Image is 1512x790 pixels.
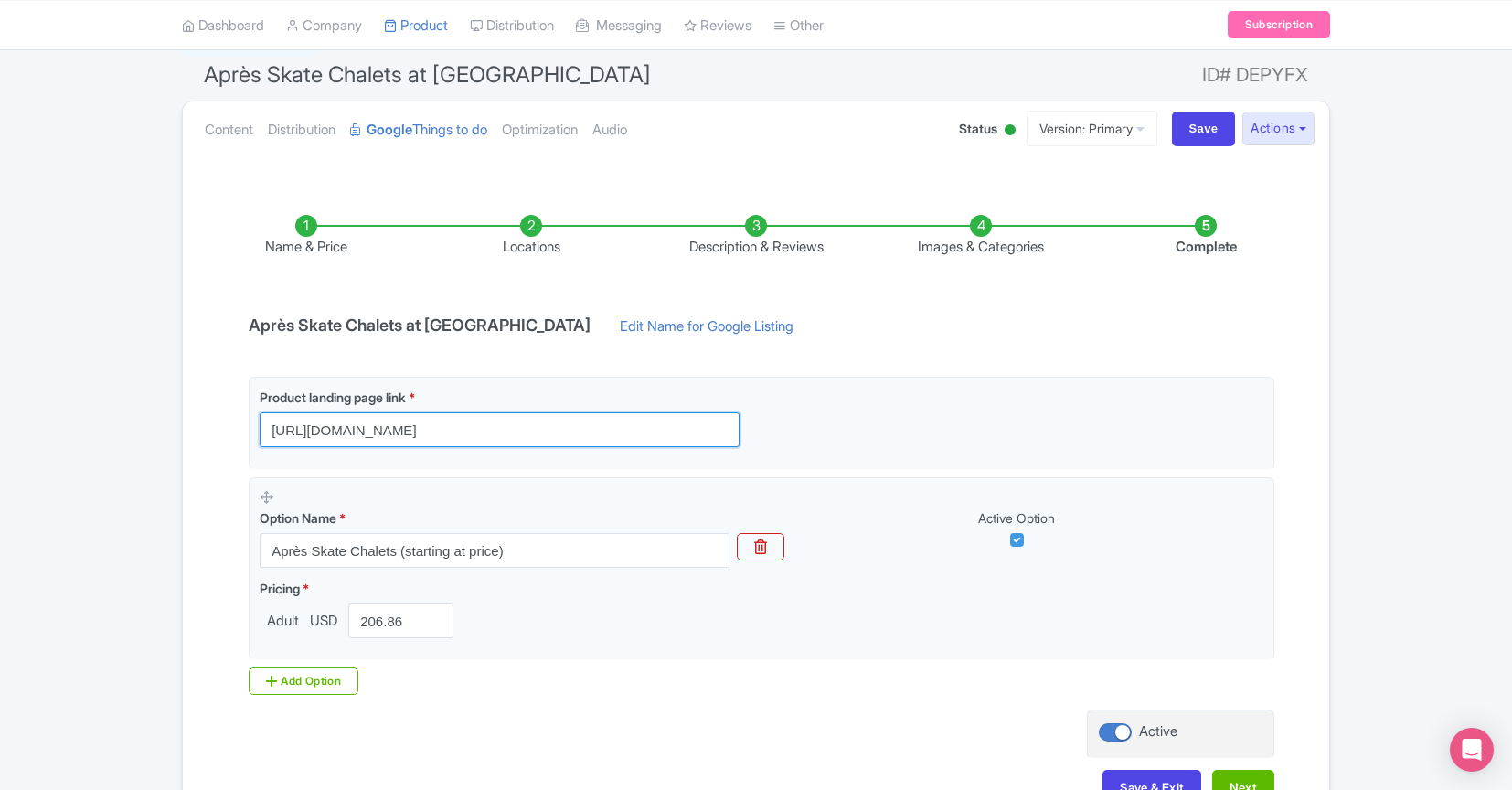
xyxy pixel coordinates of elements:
input: Product landing page link [260,412,740,447]
div: Open Intercom Messenger [1450,728,1494,772]
span: Status [959,119,997,138]
span: Active Option [978,510,1055,526]
span: Adult [260,611,306,632]
div: Active [1139,721,1177,742]
span: USD [306,611,341,632]
a: GoogleThings to do [350,101,487,159]
input: 0.00 [348,603,453,638]
li: Complete [1093,215,1318,258]
a: Optimization [502,101,578,159]
li: Images & Categories [868,215,1093,258]
a: Distribution [268,101,335,159]
span: Product landing page link [260,390,406,405]
button: Actions [1242,112,1315,145]
a: Version: Primary [1027,111,1157,146]
li: Locations [419,215,644,258]
input: Save [1172,112,1236,146]
input: Option Name [260,533,729,568]
li: Name & Price [194,215,419,258]
span: Pricing [260,581,300,596]
span: Après Skate Chalets at [GEOGRAPHIC_DATA] [204,61,651,88]
a: Edit Name for Google Listing [602,316,812,346]
a: Content [205,101,253,159]
h4: Après Skate Chalets at [GEOGRAPHIC_DATA] [238,316,602,335]
span: ID# DEPYFX [1202,57,1308,93]
li: Description & Reviews [644,215,868,258]
span: Option Name [260,510,336,526]
div: Add Option [249,667,358,695]
div: Active [1001,117,1019,145]
a: Audio [592,101,627,159]
a: Subscription [1228,11,1330,38]
strong: Google [367,120,412,141]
